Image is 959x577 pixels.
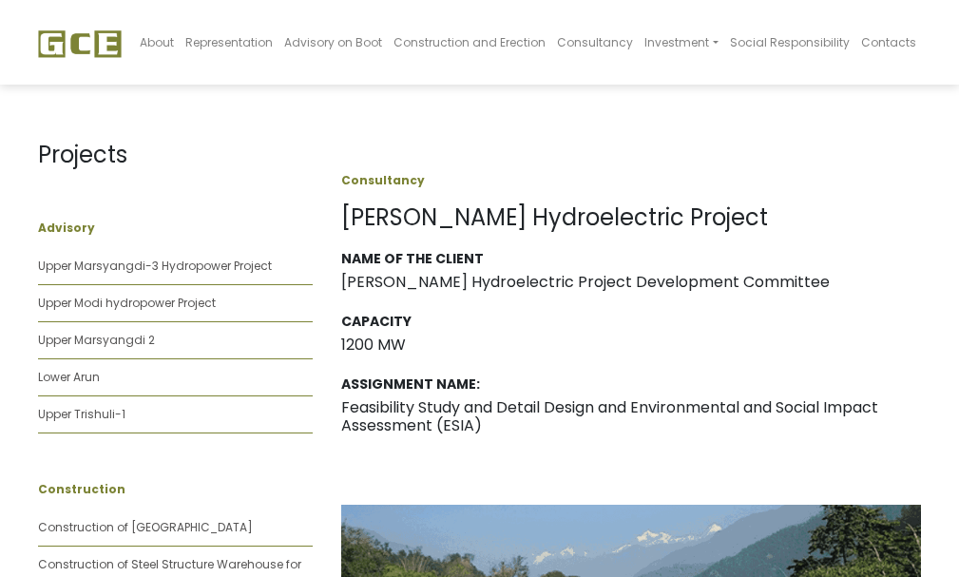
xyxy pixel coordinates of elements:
span: Representation [185,34,273,50]
a: Lower Arun [38,369,100,385]
h3: Capacity [341,314,921,330]
a: Upper Marsyangdi 2 [38,332,155,348]
h3: Name of the Client [341,251,921,267]
span: About [140,34,174,50]
a: Representation [180,6,278,79]
h1: [PERSON_NAME] Hydroelectric Project [341,204,921,232]
a: Social Responsibility [724,6,855,79]
h3: [PERSON_NAME] Hydroelectric Project Development Committee [341,273,921,291]
a: About [134,6,180,79]
span: Advisory on Boot [284,34,382,50]
a: Upper Marsyangdi-3 Hydropower Project [38,258,272,274]
span: Construction and Erection [393,34,546,50]
span: Social Responsibility [730,34,850,50]
a: Contacts [855,6,922,79]
span: Contacts [861,34,916,50]
p: Projects [38,138,314,172]
span: Consultancy [557,34,633,50]
a: Construction of [GEOGRAPHIC_DATA] [38,519,253,535]
img: GCE Group [38,29,122,58]
h3: 1200 MW [341,336,921,354]
h3: Feasibility Study and Detail Design and Environmental and Social Impact Assessment (ESIA) [341,398,921,434]
span: Investment [644,34,709,50]
a: Upper Trishuli-1 [38,406,125,422]
a: Advisory on Boot [278,6,388,79]
a: Upper Modi hydropower Project [38,295,216,311]
a: Investment [639,6,723,79]
h3: Assignment Name: [341,376,921,393]
p: Consultancy [341,172,921,189]
p: Advisory [38,220,314,237]
a: Consultancy [551,6,639,79]
a: Construction and Erection [388,6,551,79]
p: Construction [38,481,314,498]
